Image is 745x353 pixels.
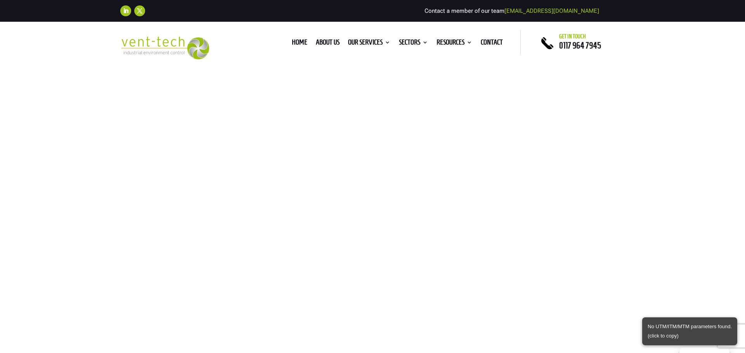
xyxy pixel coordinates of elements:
a: Follow on LinkedIn [120,5,131,16]
span: Get in touch [559,33,586,40]
span: Contact a member of our team [424,7,599,14]
a: Sectors [399,40,428,48]
img: 2023-09-27T08_35_16.549ZVENT-TECH---Clear-background [120,36,209,59]
a: 0117 964 7945 [559,41,601,50]
a: About us [316,40,340,48]
a: Contact [481,40,503,48]
a: [EMAIL_ADDRESS][DOMAIN_NAME] [504,7,599,14]
a: Follow on X [134,5,145,16]
a: Resources [437,40,472,48]
div: Click to copy [642,317,737,345]
a: Our Services [348,40,390,48]
a: Home [292,40,307,48]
